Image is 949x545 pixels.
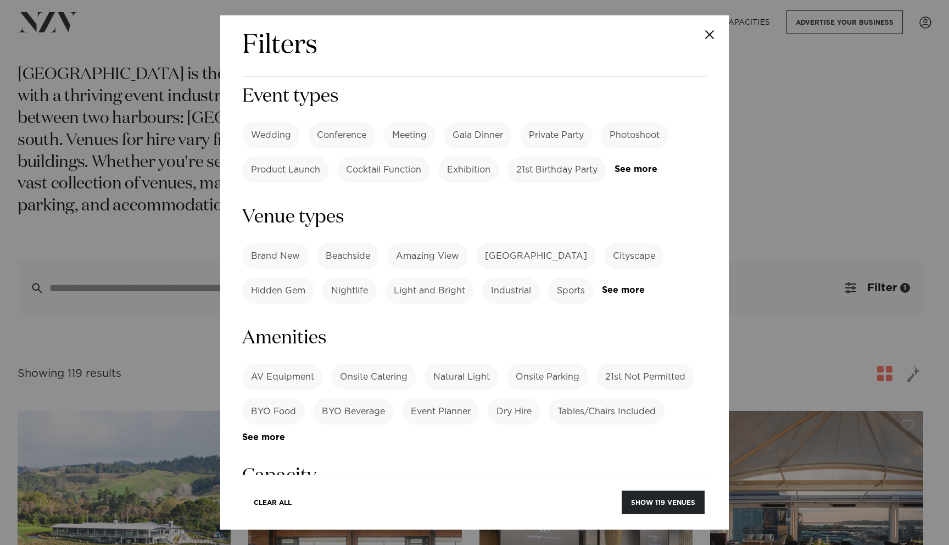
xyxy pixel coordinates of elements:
label: Tables/Chairs Included [549,398,665,425]
label: Event Planner [402,398,479,425]
label: 21st Not Permitted [596,364,694,390]
h3: Event types [242,84,707,109]
label: BYO Beverage [313,398,394,425]
label: Nightlife [322,277,377,304]
label: Cityscape [604,243,664,269]
label: Beachside [317,243,379,269]
h3: Capacity [242,464,707,488]
button: Close [690,15,729,54]
label: BYO Food [242,398,305,425]
label: Product Launch [242,157,329,183]
label: Exhibition [438,157,499,183]
label: Industrial [482,277,540,304]
button: Show 119 venues [622,491,705,514]
h2: Filters [242,29,317,63]
label: Photoshoot [601,122,668,148]
label: Meeting [383,122,436,148]
label: Amazing View [387,243,468,269]
label: Natural Light [425,364,499,390]
h3: Amenities [242,326,707,351]
label: Cocktail Function [337,157,430,183]
label: Dry Hire [488,398,540,425]
label: Private Party [520,122,593,148]
label: AV Equipment [242,364,323,390]
label: Brand New [242,243,309,269]
label: 21st Birthday Party [507,157,606,183]
label: [GEOGRAPHIC_DATA] [476,243,596,269]
label: Onsite Parking [507,364,588,390]
label: Gala Dinner [444,122,512,148]
label: Light and Bright [385,277,474,304]
h3: Venue types [242,205,707,230]
label: Sports [548,277,594,304]
label: Conference [308,122,375,148]
button: Clear All [244,491,301,514]
label: Wedding [242,122,300,148]
label: Onsite Catering [331,364,416,390]
label: Hidden Gem [242,277,314,304]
